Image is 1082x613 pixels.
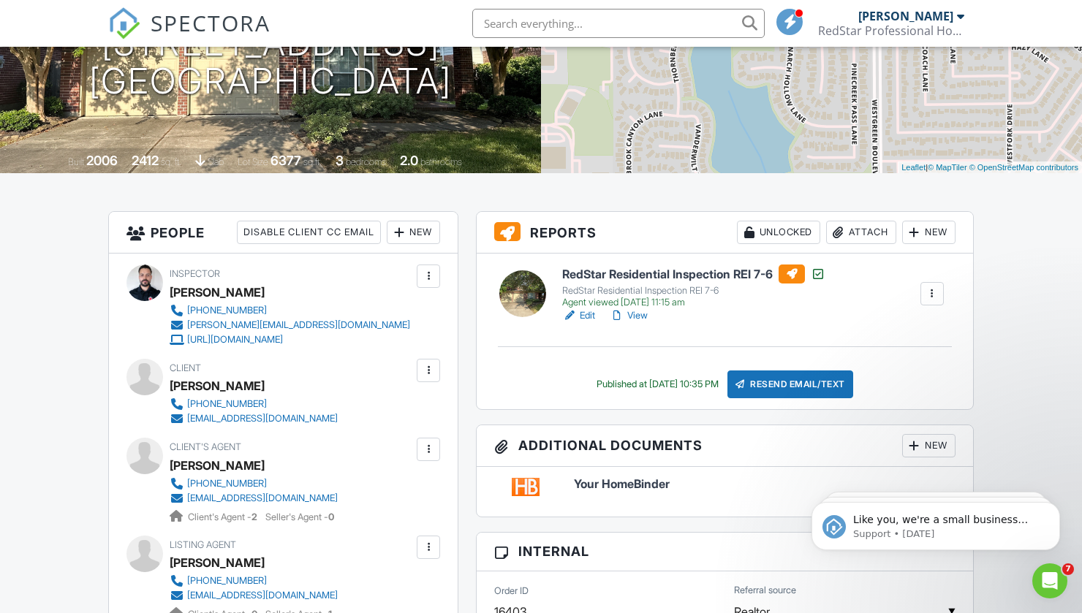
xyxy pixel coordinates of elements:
[187,478,267,490] div: [PHONE_NUMBER]
[336,153,344,168] div: 3
[187,319,410,331] div: [PERSON_NAME][EMAIL_ADDRESS][DOMAIN_NAME]
[170,281,265,303] div: [PERSON_NAME]
[346,156,386,167] span: bedrooms
[237,221,381,244] div: Disable Client CC Email
[826,221,896,244] div: Attach
[902,221,956,244] div: New
[208,156,224,167] span: slab
[858,9,953,23] div: [PERSON_NAME]
[187,575,267,587] div: [PHONE_NUMBER]
[187,305,267,316] div: [PHONE_NUMBER]
[170,332,410,347] a: [URL][DOMAIN_NAME]
[562,308,595,323] a: Edit
[108,20,270,50] a: SPECTORA
[610,308,648,323] a: View
[86,153,118,168] div: 2006
[109,212,458,254] h3: People
[303,156,322,167] span: sq.ft.
[562,297,825,308] div: Agent viewed [DATE] 11:15 am
[161,156,181,167] span: sq. ft.
[170,375,265,397] div: [PERSON_NAME]
[170,491,338,506] a: [EMAIL_ADDRESS][DOMAIN_NAME]
[472,9,765,38] input: Search everything...
[328,511,334,522] strong: 0
[574,478,956,491] a: Your HomeBinder
[928,163,967,172] a: © MapTiler
[727,370,853,398] div: Resend Email/Text
[238,156,268,167] span: Lot Size
[562,285,825,297] div: RedStar Residential Inspection REI 7-6
[170,268,220,279] span: Inspector
[170,441,241,452] span: Client's Agent
[170,552,265,574] div: [PERSON_NAME]
[477,212,973,254] h3: Reports
[170,574,338,588] a: [PHONE_NUMBER]
[170,362,201,373] span: Client
[477,425,973,467] h3: Additional Documents
[562,264,825,308] a: RedStar Residential Inspection REI 7-6 RedStar Residential Inspection REI 7-6 Agent viewed [DATE]...
[1062,563,1074,575] span: 7
[898,161,1082,174] div: |
[512,478,540,496] img: homebinder-01ee79ab6597d7457983ebac235b49a047b0a9616a008fb4a345000b08f3b69e.png
[187,492,338,504] div: [EMAIL_ADDRESS][DOMAIN_NAME]
[270,153,301,168] div: 6377
[170,539,236,550] span: Listing Agent
[597,378,719,390] div: Published at [DATE] 10:35 PM
[969,163,1078,172] a: © OpenStreetMap contributors
[170,454,265,476] div: [PERSON_NAME]
[187,590,338,601] div: [EMAIL_ADDRESS][DOMAIN_NAME]
[400,153,418,168] div: 2.0
[562,264,825,283] h6: RedStar Residential Inspection REI 7-6
[170,411,338,426] a: [EMAIL_ADDRESS][DOMAIN_NAME]
[89,24,452,102] h1: [STREET_ADDRESS] [GEOGRAPHIC_DATA]
[902,434,956,457] div: New
[901,163,926,172] a: Leaflet
[734,584,796,597] label: Referral source
[1032,563,1067,598] iframe: Intercom live chat
[187,334,283,346] div: [URL][DOMAIN_NAME]
[68,156,84,167] span: Built
[170,303,410,318] a: [PHONE_NUMBER]
[387,221,440,244] div: New
[170,476,338,491] a: [PHONE_NUMBER]
[790,471,1082,574] iframe: Intercom notifications message
[265,511,334,522] span: Seller's Agent -
[132,153,159,168] div: 2412
[737,221,820,244] div: Unlocked
[188,511,260,522] span: Client's Agent -
[494,585,529,598] label: Order ID
[187,413,338,424] div: [EMAIL_ADDRESS][DOMAIN_NAME]
[420,156,462,167] span: bathrooms
[170,318,410,332] a: [PERSON_NAME][EMAIL_ADDRESS][DOMAIN_NAME]
[170,588,338,603] a: [EMAIL_ADDRESS][DOMAIN_NAME]
[251,511,257,522] strong: 2
[108,7,140,39] img: The Best Home Inspection Software - Spectora
[187,398,267,410] div: [PHONE_NUMBER]
[477,533,973,571] h3: Internal
[170,397,338,411] a: [PHONE_NUMBER]
[818,23,964,38] div: RedStar Professional Home Inspection, Inc
[151,7,270,38] span: SPECTORA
